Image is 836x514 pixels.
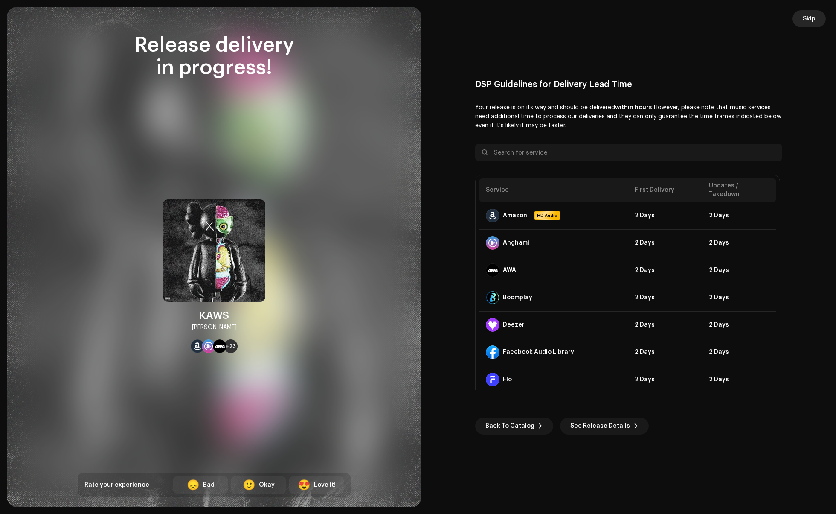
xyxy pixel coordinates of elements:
td: 2 Days [628,257,702,284]
td: 2 Days [628,339,702,366]
span: See Release Details [570,418,630,435]
div: Release delivery in progress! [78,34,351,79]
button: See Release Details [560,418,649,435]
div: Deezer [503,321,525,328]
div: Flo [503,376,512,383]
div: DSP Guidelines for Delivery Lead Time [475,79,782,90]
td: 2 Days [702,339,776,366]
td: 2 Days [702,229,776,257]
th: Service [479,178,628,202]
div: 😍 [298,480,311,490]
button: Back To Catalog [475,418,553,435]
td: 2 Days [628,229,702,257]
span: Back To Catalog [485,418,534,435]
th: First Delivery [628,178,702,202]
div: Anghami [503,239,529,246]
th: Updates / Takedown [702,178,776,202]
b: within hours! [615,105,654,111]
td: 2 Days [628,284,702,311]
span: Rate your experience [84,482,149,488]
div: Facebook Audio Library [503,349,574,356]
p: Your release is on its way and should be delivered However, please note that music services need ... [475,103,782,130]
button: Skip [792,10,826,27]
div: Love it! [314,481,336,490]
td: 2 Days [702,311,776,339]
td: 2 Days [628,202,702,229]
td: 2 Days [702,366,776,393]
td: 2 Days [628,311,702,339]
td: 2 Days [702,284,776,311]
div: Bad [203,481,215,490]
span: Skip [803,10,816,27]
div: Boomplay [503,294,532,301]
div: Okay [259,481,275,490]
div: [PERSON_NAME] [192,322,237,333]
td: 2 Days [702,257,776,284]
img: 93efd174-04dd-41b3-8c22-2bad89e872a8 [163,199,265,302]
div: 🙂 [243,480,255,490]
td: 2 Days [628,366,702,393]
span: HD Audio [535,212,560,219]
div: 😞 [187,480,200,490]
input: Search for service [475,144,782,161]
td: 2 Days [702,202,776,229]
div: KAWS [199,309,229,322]
div: AWA [503,267,516,274]
span: +23 [226,343,236,350]
div: Amazon [503,212,527,219]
